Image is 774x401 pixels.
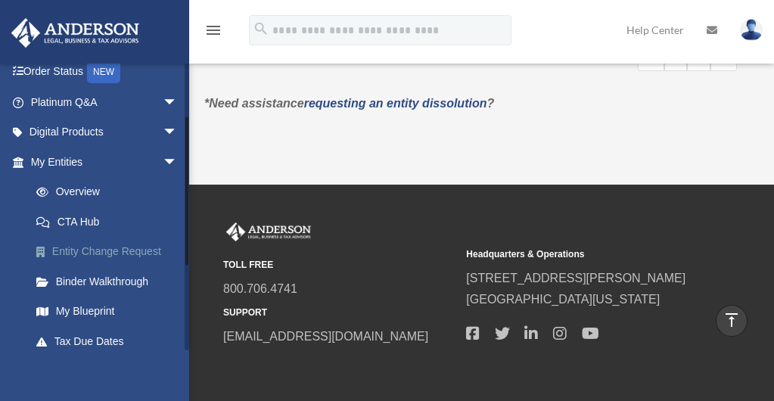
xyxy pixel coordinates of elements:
a: menu [204,26,222,39]
a: [GEOGRAPHIC_DATA][US_STATE] [466,293,660,306]
a: My Blueprint [21,297,200,327]
a: Overview [21,177,193,207]
a: requesting an entity dissolution [304,97,487,110]
a: CTA Hub [21,207,200,237]
a: vertical_align_top [716,305,748,337]
a: Binder Walkthrough [21,266,200,297]
a: Tax Due Dates [21,326,200,356]
a: 800.706.4741 [223,282,297,295]
small: TOLL FREE [223,257,455,273]
span: arrow_drop_down [163,117,193,148]
small: SUPPORT [223,305,455,321]
span: arrow_drop_down [163,147,193,178]
a: Entity Change Request [21,237,200,267]
a: [STREET_ADDRESS][PERSON_NAME] [466,272,685,284]
img: User Pic [740,19,763,41]
a: [EMAIL_ADDRESS][DOMAIN_NAME] [223,330,428,343]
a: Platinum Q&Aarrow_drop_down [11,87,200,117]
small: Headquarters & Operations [466,247,698,263]
img: Anderson Advisors Platinum Portal [223,222,314,242]
img: Anderson Advisors Platinum Portal [7,18,144,48]
a: Order StatusNEW [11,57,200,88]
span: arrow_drop_down [163,87,193,118]
a: Digital Productsarrow_drop_down [11,117,200,148]
a: My Entitiesarrow_drop_down [11,147,200,177]
i: menu [204,21,222,39]
i: vertical_align_top [723,311,741,329]
div: NEW [87,61,120,83]
em: *Need assistance ? [204,97,494,110]
i: search [253,20,269,37]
